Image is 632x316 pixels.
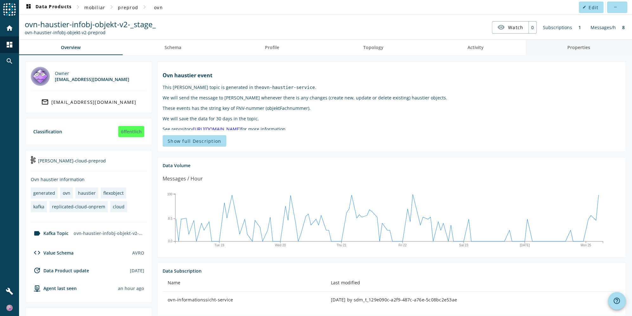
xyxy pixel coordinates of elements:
text: [DATE] [520,243,530,247]
div: ovn-haustier-infobj-objekt-v2-preprod [71,228,147,239]
mat-icon: dashboard [25,3,32,11]
th: Last modified [326,274,620,292]
text: Tue 19 [214,243,224,247]
span: Data Products [25,3,72,11]
div: AVRO [132,250,144,256]
text: Mon 25 [580,243,591,247]
span: Edit [589,4,598,10]
div: cloud [113,204,125,210]
div: Messages / Hour [163,175,203,183]
mat-icon: code [33,249,41,256]
mat-icon: chevron_right [108,3,115,11]
button: mobiliar [82,2,108,13]
mat-icon: help_outline [613,297,621,305]
div: [EMAIL_ADDRESS][DOMAIN_NAME] [51,99,137,105]
mat-icon: update [33,267,41,274]
div: Value Schema [31,249,74,256]
a: [URL][DOMAIN_NAME] [193,126,241,132]
p: This [PERSON_NAME] topic is generated in the . [163,84,620,90]
p: We will send the message to [PERSON_NAME] whenever there is any changes (create new, update or de... [163,95,620,101]
span: ovn-haustier-infobj-objekt-v2-_stage_ [25,19,156,29]
div: Data Subscription [163,268,620,274]
div: [DATE] [130,268,144,274]
mat-icon: visibility [497,23,505,31]
p: These events has the string key of FNV-nummer (objektFachnummer). [163,105,620,111]
mat-icon: chevron_right [74,3,82,11]
text: 8.5 [168,217,172,220]
div: Kafka Topic: ovn-haustier-infobj-objekt-v2-preprod [25,29,156,35]
a: [EMAIL_ADDRESS][DOMAIN_NAME] [31,96,147,108]
span: Topology [363,45,384,50]
button: ovn [148,2,169,13]
img: dl_302804@mobi.ch [31,67,50,86]
button: Show full Description [163,135,226,147]
span: ovn [154,4,163,10]
mat-icon: label [33,230,41,237]
div: öffentlich [118,126,144,137]
div: agent-env-cloud-preprod [31,284,77,292]
p: See repository for more information. [163,126,620,132]
div: ovn [63,190,70,196]
mat-icon: edit [583,5,586,9]
button: Data Products [22,2,74,13]
div: kafka [33,204,44,210]
span: preprod [118,4,138,10]
span: Watch [508,22,523,33]
text: Sat 23 [459,243,468,247]
button: preprod [115,2,141,13]
span: Properties [567,45,590,50]
text: 0.0 [168,239,172,243]
mat-icon: dashboard [6,41,13,48]
div: flexobject [103,190,124,196]
text: Wed 20 [275,243,286,247]
div: Agents typically reports every 15min to 1h [118,285,144,291]
div: 1 [575,21,584,34]
div: Owner [55,70,129,76]
div: Classification [33,129,62,135]
button: Watch [492,22,528,33]
div: replicated-cloud-onprem [52,204,105,210]
td: [DATE] by sdm_t_129e090c-a2f9-487c-a76e-5c08bc2e53ae [326,292,620,308]
div: 8 [619,21,628,34]
div: Kafka Topic [31,230,68,237]
div: Messages/h [587,21,619,34]
p: We will save the data for 30 days in the topic. [163,116,620,122]
span: Profile [265,45,279,50]
code: ovn-haustier-service [261,85,315,90]
h1: Ovn haustier event [163,72,620,79]
span: Activity [467,45,483,50]
div: 0 [528,22,536,33]
div: Data Volume [163,162,620,168]
div: generated [33,190,55,196]
div: Subscriptions [540,21,575,34]
mat-icon: chevron_right [141,3,148,11]
img: spoud-logo.svg [3,3,16,16]
div: [PERSON_NAME]-cloud-preprod [31,155,147,171]
div: [EMAIL_ADDRESS][DOMAIN_NAME] [55,76,129,82]
th: Name [163,274,326,292]
text: Thu 21 [337,243,347,247]
button: Edit [579,2,603,13]
mat-icon: more_horiz [613,5,617,9]
span: Schema [164,45,181,50]
text: 100 [167,193,172,196]
mat-icon: search [6,57,13,65]
mat-icon: mail_outline [41,98,49,106]
mat-icon: home [6,24,13,32]
text: Fri 22 [398,243,407,247]
div: Ovn haustier information [31,176,147,182]
div: haustier [78,190,96,196]
div: Data Product update [31,267,89,274]
mat-icon: build [6,288,13,295]
span: Show full Description [168,138,221,144]
div: ovn-informationssicht-service [168,297,321,303]
span: mobiliar [84,4,105,10]
img: b167a3ed34de6449168a76533d22bac3 [6,305,13,311]
img: kafka-cloud-preprod [31,156,35,164]
span: Overview [61,45,81,50]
